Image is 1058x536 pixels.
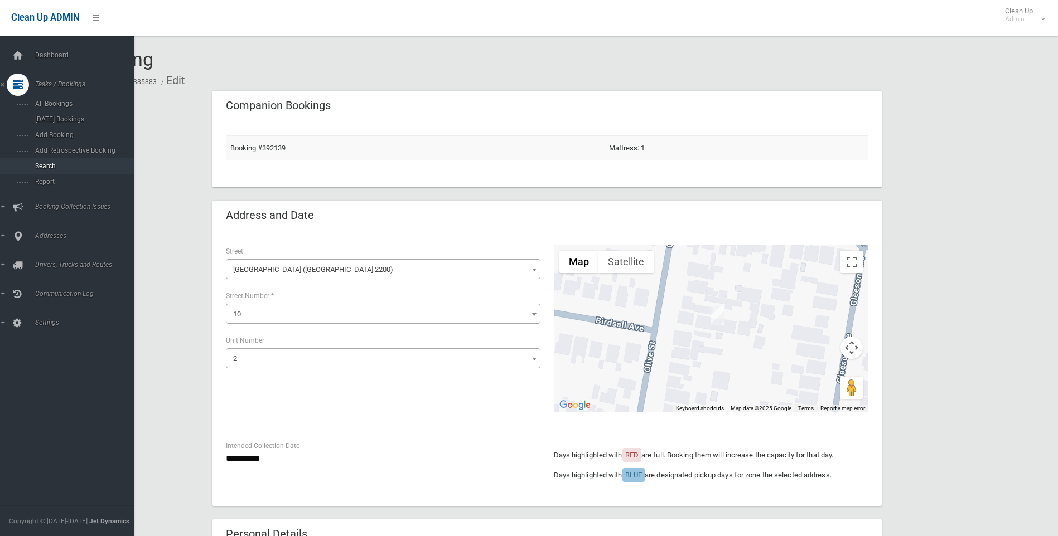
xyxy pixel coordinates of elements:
td: Mattress: 1 [605,135,868,160]
a: Booking #392139 [230,144,286,152]
span: Drivers, Trucks and Routes [32,261,142,269]
span: Copyright © [DATE]-[DATE] [9,517,88,525]
header: Companion Bookings [212,95,344,116]
span: BLUE [625,471,642,479]
span: 2 [229,351,538,367]
button: Show satellite imagery [598,251,654,273]
span: Addresses [32,232,142,240]
span: Clean Up [999,7,1044,23]
button: Map camera controls [840,337,863,359]
span: [DATE] Bookings [32,115,133,123]
li: Edit [158,70,185,91]
p: Days highlighted with are full. Booking them will increase the capacity for that day. [554,449,868,462]
span: Report [32,178,133,186]
p: Days highlighted with are designated pickup days for zone the selected address. [554,469,868,482]
span: 10 [233,310,241,318]
a: Open this area in Google Maps (opens a new window) [557,398,593,412]
span: Communication Log [32,290,142,298]
span: Clean Up ADMIN [11,12,79,23]
span: Add Retrospective Booking [32,147,133,154]
span: Add Booking [32,131,133,139]
button: Drag Pegman onto the map to open Street View [840,377,863,399]
span: All Bookings [32,100,133,108]
span: 2 [226,348,540,368]
span: Settings [32,319,142,327]
span: 10 [226,304,540,324]
button: Keyboard shortcuts [676,405,724,412]
img: Google [557,398,593,412]
span: RED [625,451,639,459]
span: 10 [229,306,538,322]
button: Show street map [559,251,598,273]
button: Toggle fullscreen view [840,251,863,273]
div: 2/10 Olive Street, CONDELL PARK NSW 2200 [711,306,724,325]
span: Olive Street (CONDELL PARK 2200) [226,259,540,279]
small: Admin [1005,15,1033,23]
span: Booking Collection Issues [32,203,142,211]
span: Map data ©2025 Google [731,405,791,411]
span: Tasks / Bookings [32,80,142,88]
a: #385883 [129,78,157,86]
a: Terms (opens in new tab) [798,405,814,411]
span: 2 [233,354,237,363]
header: Address and Date [212,204,327,226]
span: Search [32,162,133,170]
a: Report a map error [820,405,865,411]
strong: Jet Dynamics [89,517,129,525]
span: Olive Street (CONDELL PARK 2200) [229,262,538,277]
span: Dashboard [32,51,142,59]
